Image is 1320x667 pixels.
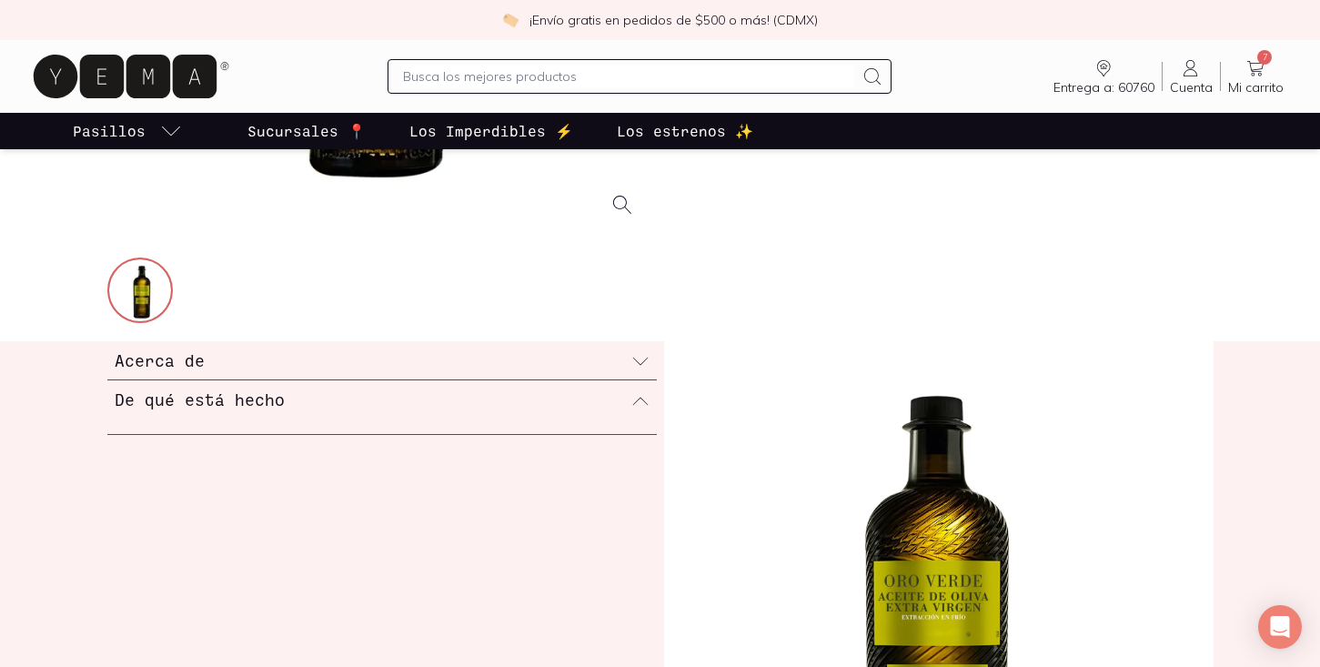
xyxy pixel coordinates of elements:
p: Los Imperdibles ⚡️ [409,120,573,142]
a: Los Imperdibles ⚡️ [406,113,577,149]
p: Pasillos [73,120,146,142]
a: 7Mi carrito [1221,57,1291,96]
span: 7 [1257,50,1272,65]
div: Open Intercom Messenger [1258,605,1302,649]
span: Entrega a: 60760 [1053,79,1154,96]
p: Sucursales 📍 [247,120,366,142]
input: Busca los mejores productos [403,66,855,87]
p: ¡Envío gratis en pedidos de $500 o más! (CDMX) [529,11,818,29]
img: aceite-de-oliva-extra-virgen-carapelli1_e1f0b153-714a-4ad5-89bf-d8ee2a7c51ce=fwebp-q70-w256 [109,259,175,325]
a: Los estrenos ✨ [613,113,757,149]
p: Los estrenos ✨ [617,120,753,142]
h3: Acerca de [115,349,205,372]
a: Entrega a: 60760 [1046,57,1162,96]
a: Sucursales 📍 [244,113,369,149]
span: Mi carrito [1228,79,1284,96]
span: Cuenta [1170,79,1213,96]
img: check [502,12,519,28]
h3: De qué está hecho [115,388,285,411]
a: Cuenta [1163,57,1220,96]
a: pasillo-todos-link [69,113,186,149]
